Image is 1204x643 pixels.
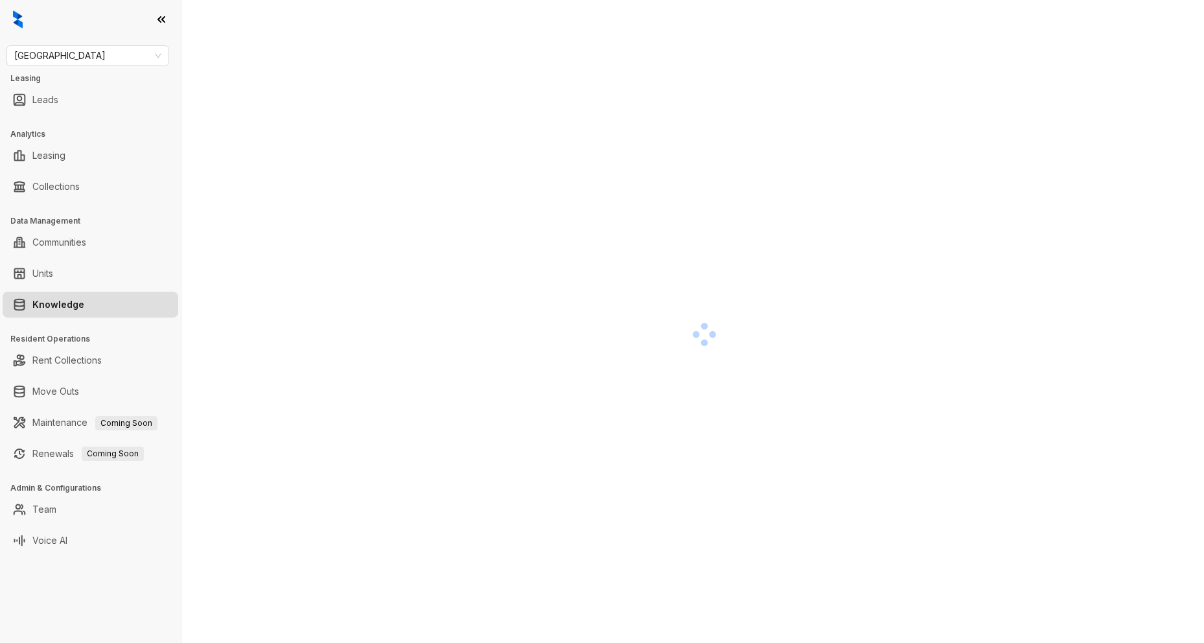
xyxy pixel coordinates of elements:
[32,87,58,113] a: Leads
[14,46,161,65] span: Fairfield
[3,174,178,200] li: Collections
[3,143,178,169] li: Leasing
[10,128,181,140] h3: Analytics
[32,229,86,255] a: Communities
[3,410,178,436] li: Maintenance
[95,416,157,430] span: Coming Soon
[3,87,178,113] li: Leads
[3,229,178,255] li: Communities
[32,379,79,404] a: Move Outs
[32,292,84,318] a: Knowledge
[3,497,178,522] li: Team
[82,447,144,461] span: Coming Soon
[3,441,178,467] li: Renewals
[32,174,80,200] a: Collections
[32,347,102,373] a: Rent Collections
[32,261,53,286] a: Units
[10,215,181,227] h3: Data Management
[13,10,23,29] img: logo
[32,497,56,522] a: Team
[32,528,67,554] a: Voice AI
[3,379,178,404] li: Move Outs
[32,441,144,467] a: RenewalsComing Soon
[10,333,181,345] h3: Resident Operations
[10,482,181,494] h3: Admin & Configurations
[3,261,178,286] li: Units
[32,143,65,169] a: Leasing
[3,347,178,373] li: Rent Collections
[10,73,181,84] h3: Leasing
[3,528,178,554] li: Voice AI
[3,292,178,318] li: Knowledge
